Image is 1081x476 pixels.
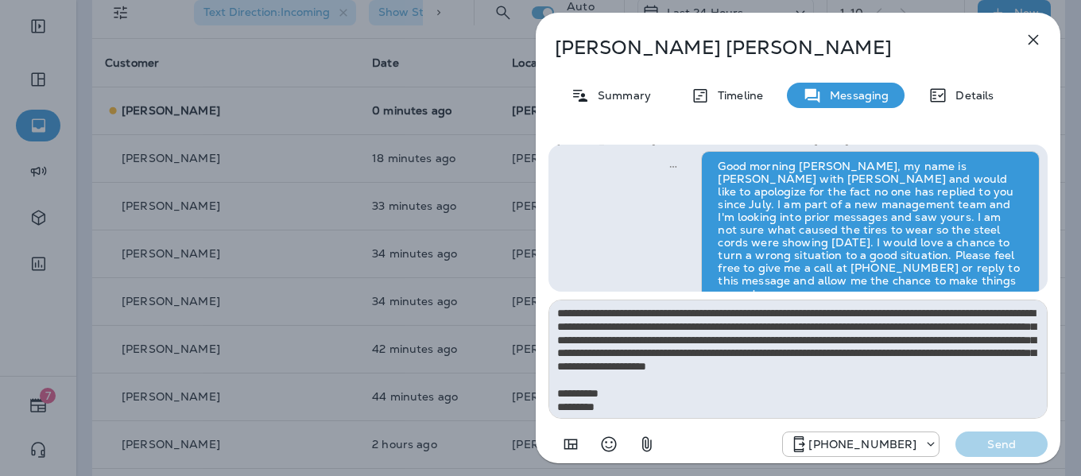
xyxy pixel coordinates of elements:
button: Add in a premade template [555,428,587,460]
div: +1 (813) 428-9920 [783,435,939,454]
p: [PHONE_NUMBER] [808,438,916,451]
p: Messaging [822,89,889,102]
button: Select an emoji [593,428,625,460]
span: Sent [669,158,677,172]
p: Summary [590,89,651,102]
div: Good morning [PERSON_NAME], my name is [PERSON_NAME] with [PERSON_NAME] and would like to apologi... [701,151,1040,346]
p: [PERSON_NAME] [PERSON_NAME] [555,37,989,59]
p: Timeline [710,89,763,102]
p: Details [947,89,994,102]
